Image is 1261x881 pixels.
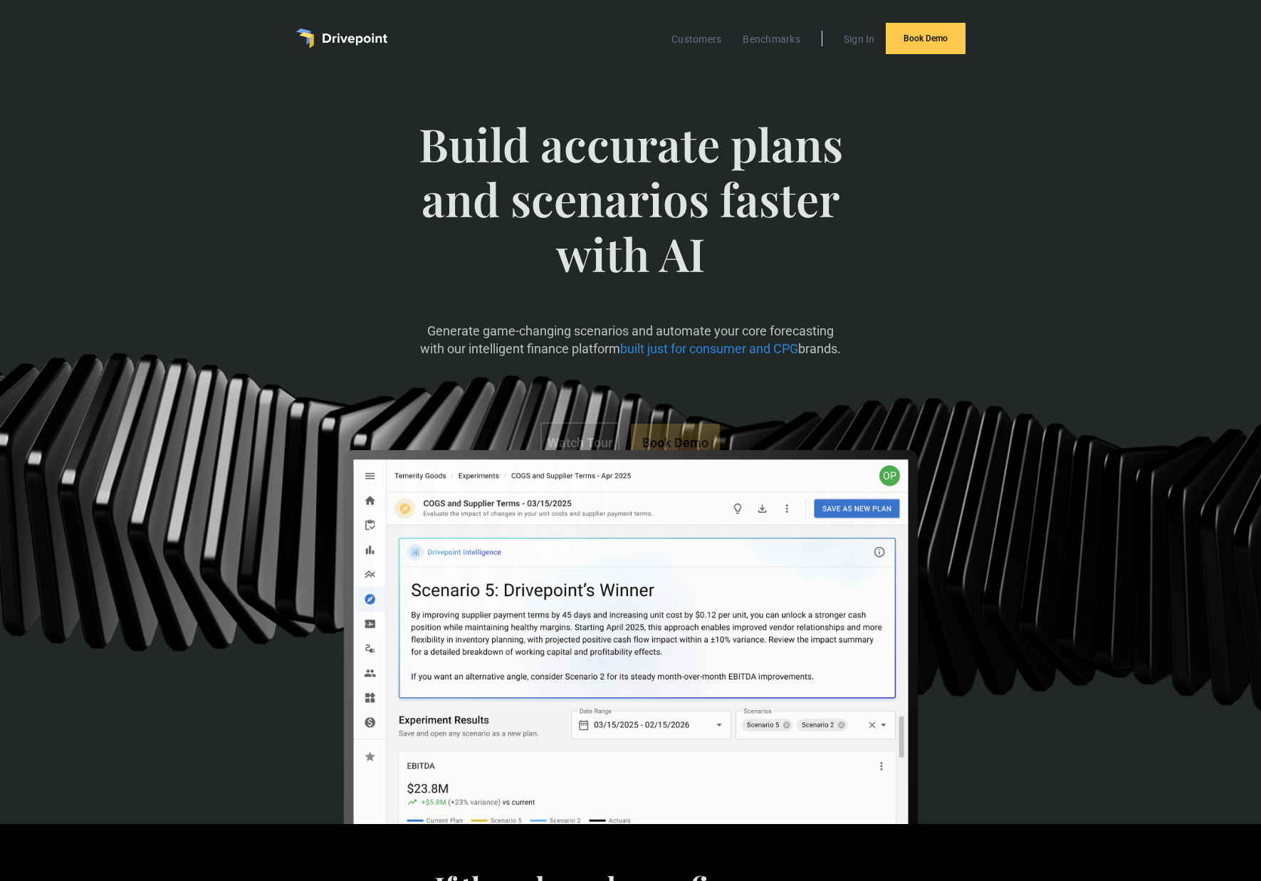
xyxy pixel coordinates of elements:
a: Benchmarks [736,30,807,48]
a: Book Demo [886,23,966,54]
a: home [296,28,387,48]
p: Generate game-changing scenarios and automate your core forecasting with our intelligent finance ... [414,322,847,358]
a: Customers [664,30,728,48]
span: Build accurate plans and scenarios faster with AI [414,117,847,309]
span: built just for consumer and CPG [620,341,798,356]
a: Watch Tour [541,422,620,463]
a: Sign In [837,30,882,48]
a: Book Demo [632,424,721,462]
